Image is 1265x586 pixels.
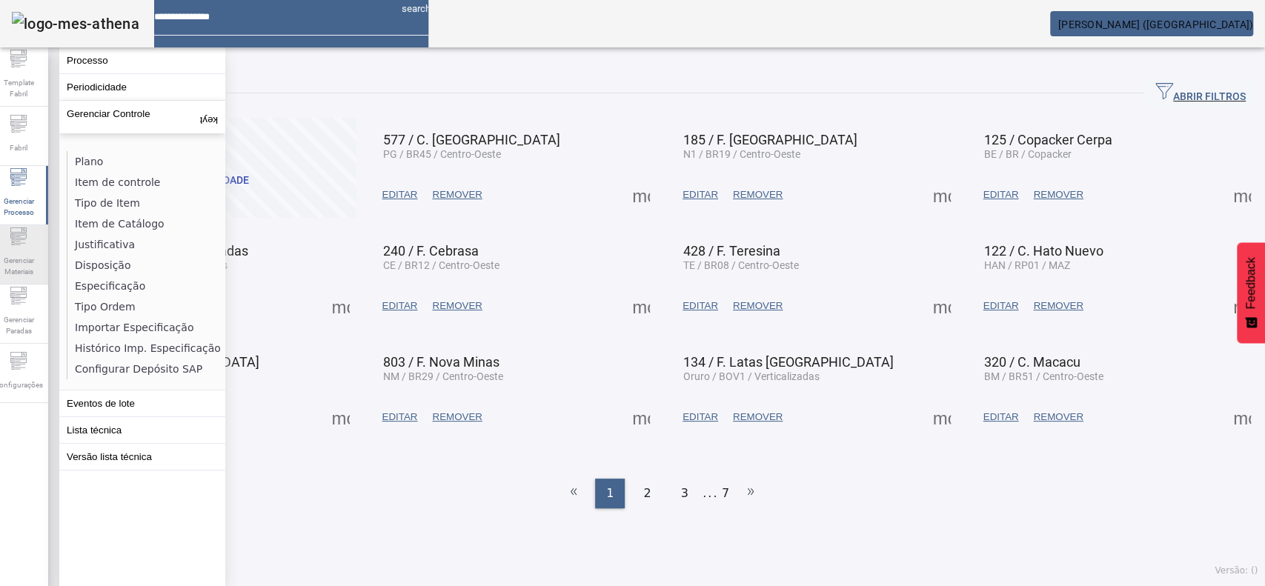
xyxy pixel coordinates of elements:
span: EDITAR [683,410,718,424]
span: 125 / Copacker Cerpa [984,132,1112,147]
span: 240 / F. Cebrasa [383,243,479,259]
span: EDITAR [382,299,418,313]
span: REMOVER [1033,299,1083,313]
button: Mais [929,293,955,319]
button: ABRIR FILTROS [1143,80,1258,107]
button: EDITAR [976,404,1026,430]
button: REMOVER [425,293,489,319]
button: EDITAR [976,293,1026,319]
button: Mais [628,182,654,208]
button: Mais [929,182,955,208]
button: Mais [1229,182,1255,208]
button: REMOVER [1026,293,1090,319]
button: Processo [59,47,225,73]
li: ... [703,479,718,508]
button: EDITAR [375,293,425,319]
span: 577 / C. [GEOGRAPHIC_DATA] [383,132,560,147]
li: Justificativa [67,234,225,255]
button: Mais [328,404,354,430]
span: EDITAR [983,299,1019,313]
span: REMOVER [733,187,783,202]
li: Tipo Ordem [67,296,225,317]
span: REMOVER [432,410,482,424]
span: EDITAR [983,410,1019,424]
img: logo-mes-athena [12,12,139,36]
span: REMOVER [432,299,482,313]
span: REMOVER [733,299,783,313]
span: N1 / BR19 / Centro-Oeste [683,148,800,160]
span: NM / BR29 / Centro-Oeste [383,370,503,382]
li: Plano [67,151,225,172]
li: Histórico Imp. Especificação [67,338,225,359]
span: EDITAR [683,299,718,313]
li: 7 [722,479,729,508]
button: Mais [1229,404,1255,430]
span: 2 [643,485,651,502]
span: TE / BR08 / Centro-Oeste [683,259,799,271]
button: EDITAR [675,293,726,319]
button: EDITAR [675,404,726,430]
span: BE / BR / Copacker [984,148,1072,160]
button: REMOVER [726,404,790,430]
span: 803 / F. Nova Minas [383,354,499,370]
span: CE / BR12 / Centro-Oeste [383,259,499,271]
span: EDITAR [683,187,718,202]
button: Eventos de lote [59,390,225,416]
button: Mais [1229,293,1255,319]
button: REMOVER [726,293,790,319]
span: 122 / C. Hato Nuevo [984,243,1103,259]
span: PG / BR45 / Centro-Oeste [383,148,501,160]
button: EDITAR [375,182,425,208]
span: Versão: () [1215,565,1258,576]
span: 428 / F. Teresina [683,243,780,259]
span: 185 / F. [GEOGRAPHIC_DATA] [683,132,857,147]
li: Item de Catálogo [67,213,225,234]
span: EDITAR [382,410,418,424]
li: Importar Especificação [67,317,225,338]
button: Gerenciar Controle [59,101,225,133]
button: EDITAR [675,182,726,208]
button: REMOVER [425,404,489,430]
span: REMOVER [733,410,783,424]
button: EDITAR [375,404,425,430]
li: Configurar Depósito SAP [67,359,225,379]
li: Item de controle [67,172,225,193]
button: REMOVER [1026,182,1090,208]
span: [PERSON_NAME] ([GEOGRAPHIC_DATA]) [1058,19,1253,30]
button: REMOVER [726,182,790,208]
button: Mais [929,404,955,430]
button: Mais [628,404,654,430]
mat-icon: keyboard_arrow_up [200,108,218,126]
span: 134 / F. Latas [GEOGRAPHIC_DATA] [683,354,894,370]
button: REMOVER [1026,404,1090,430]
span: Oruro / BOV1 / Verticalizadas [683,370,820,382]
button: REMOVER [425,182,489,208]
li: Especificação [67,276,225,296]
button: Periodicidade [59,74,225,100]
span: HAN / RP01 / MAZ [984,259,1070,271]
span: 3 [681,485,688,502]
span: 320 / C. Macacu [984,354,1080,370]
li: Disposição [67,255,225,276]
button: EDITAR [976,182,1026,208]
button: Versão lista técnica [59,444,225,470]
li: Tipo de Item [67,193,225,213]
button: Mais [628,293,654,319]
span: Feedback [1244,257,1258,309]
span: REMOVER [1033,187,1083,202]
span: REMOVER [432,187,482,202]
button: Mais [328,293,354,319]
span: ABRIR FILTROS [1155,82,1246,104]
span: Fabril [5,138,32,158]
span: EDITAR [382,187,418,202]
button: Feedback - Mostrar pesquisa [1237,242,1265,343]
span: EDITAR [983,187,1019,202]
span: REMOVER [1033,410,1083,424]
button: Lista técnica [59,417,225,443]
span: BM / BR51 / Centro-Oeste [984,370,1103,382]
